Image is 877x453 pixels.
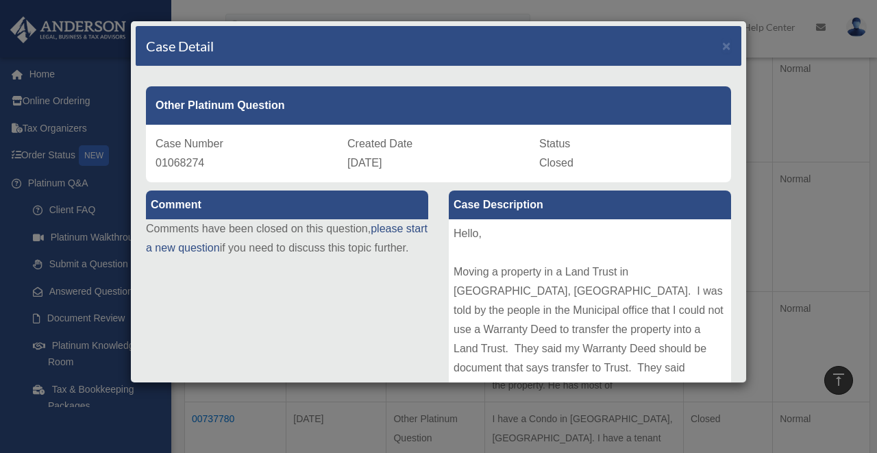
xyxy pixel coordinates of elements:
label: Comment [146,191,428,219]
p: Comments have been closed on this question, if you need to discuss this topic further. [146,219,428,258]
span: Case Number [156,138,223,149]
span: 01068274 [156,157,204,169]
span: [DATE] [347,157,382,169]
h4: Case Detail [146,36,214,56]
div: Other Platinum Question [146,86,731,125]
label: Case Description [449,191,731,219]
a: please start a new question [146,223,428,254]
span: Created Date [347,138,412,149]
button: Close [722,38,731,53]
span: Closed [539,157,573,169]
span: × [722,38,731,53]
span: Status [539,138,570,149]
div: Hello, Moving a property in a Land Trust in [GEOGRAPHIC_DATA], [GEOGRAPHIC_DATA]. I was told by t... [449,219,731,425]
